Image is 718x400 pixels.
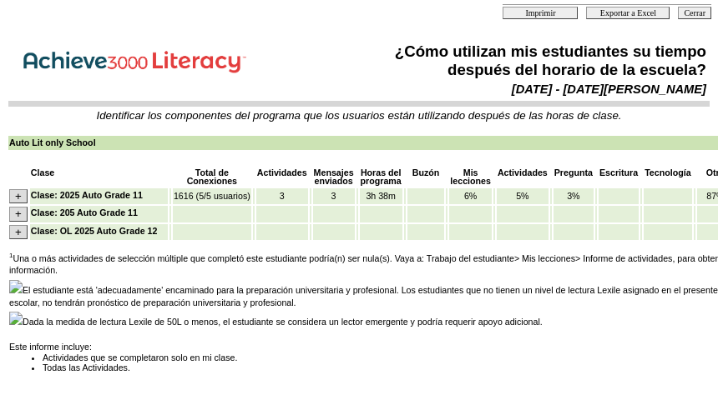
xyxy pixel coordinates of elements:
img: ccr.gif [9,280,23,293]
td: ¿Cómo utilizan mis estudiantes su tiempo después del horario de la escuela? [322,42,707,80]
nobr: Clase: OL 2025 Auto Grade 12 [31,226,158,236]
td: 1616 (5/5 usuarios) [173,188,251,204]
td: Clase: OL 2025 Auto Grade 12 [30,224,168,240]
nobr: Clase: 205 Auto Grade 11 [31,207,138,217]
input: + [9,225,28,239]
nobr: Clase [31,167,54,177]
td: 3 [313,188,355,204]
input: + [9,189,28,203]
input: Imprimir [503,7,578,19]
td: Tecnología [644,167,691,187]
td: Clase: 2025 Auto Grade 11 [30,188,168,204]
td: Identificar los componentes del programa que los usuarios están utilizando después de las horas d... [9,109,709,122]
td: 5% [497,188,549,204]
td: Clase: 205 Auto Grade 11 [30,206,168,222]
td: Pregunta [554,167,594,187]
td: Buzón [407,167,445,187]
td: 6% [449,188,492,204]
td: 3 [256,188,308,204]
img: dr.png [9,312,23,325]
img: Achieve3000 Reports Logo Spanish [12,42,262,77]
td: Horas del programa [360,167,402,187]
sup: 1 [9,252,13,259]
td: Actividades [497,167,549,187]
td: Mis lecciones [449,167,492,187]
td: 3h 38m [360,188,402,204]
input: Exportar a Excel [586,7,670,19]
nobr: Clase: 2025 Auto Grade 11 [31,190,143,200]
td: 3% [554,188,594,204]
td: Mensajes enviados [313,167,355,187]
td: [DATE] - [DATE][PERSON_NAME] [322,82,707,97]
td: Total de Conexiones [173,167,251,187]
td: Actividades [256,167,308,187]
input: + [9,207,28,221]
input: Cerrar [678,7,711,19]
td: Escritura [599,167,639,187]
